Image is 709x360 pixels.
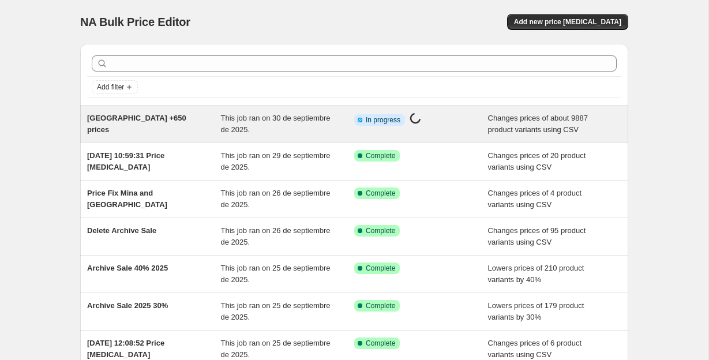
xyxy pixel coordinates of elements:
[80,16,190,28] span: NA Bulk Price Editor
[514,17,621,27] span: Add new price [MEDICAL_DATA]
[87,339,164,359] span: [DATE] 12:08:52 Price [MEDICAL_DATA]
[507,14,628,30] button: Add new price [MEDICAL_DATA]
[488,339,582,359] span: Changes prices of 6 product variants using CSV
[221,189,331,209] span: This job ran on 26 de septiembre de 2025.
[97,82,124,92] span: Add filter
[366,189,395,198] span: Complete
[87,114,186,134] span: [GEOGRAPHIC_DATA] +650 prices
[488,264,584,284] span: Lowers prices of 210 product variants by 40%
[488,151,586,171] span: Changes prices of 20 product variants using CSV
[87,226,156,235] span: Delete Archive Sale
[366,301,395,310] span: Complete
[87,301,168,310] span: Archive Sale 2025 30%
[221,301,331,321] span: This job ran on 25 de septiembre de 2025.
[87,189,167,209] span: Price Fix Mina and [GEOGRAPHIC_DATA]
[87,264,168,272] span: Archive Sale 40% 2025
[366,264,395,273] span: Complete
[488,189,582,209] span: Changes prices of 4 product variants using CSV
[221,264,331,284] span: This job ran on 25 de septiembre de 2025.
[366,339,395,348] span: Complete
[366,226,395,235] span: Complete
[221,114,331,134] span: This job ran on 30 de septiembre de 2025.
[488,226,586,246] span: Changes prices of 95 product variants using CSV
[92,80,138,94] button: Add filter
[87,151,164,171] span: [DATE] 10:59:31 Price [MEDICAL_DATA]
[366,151,395,160] span: Complete
[221,151,331,171] span: This job ran on 29 de septiembre de 2025.
[221,226,331,246] span: This job ran on 26 de septiembre de 2025.
[221,339,331,359] span: This job ran on 25 de septiembre de 2025.
[488,114,588,134] span: Changes prices of about 9887 product variants using CSV
[488,301,584,321] span: Lowers prices of 179 product variants by 30%
[366,115,400,125] span: In progress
